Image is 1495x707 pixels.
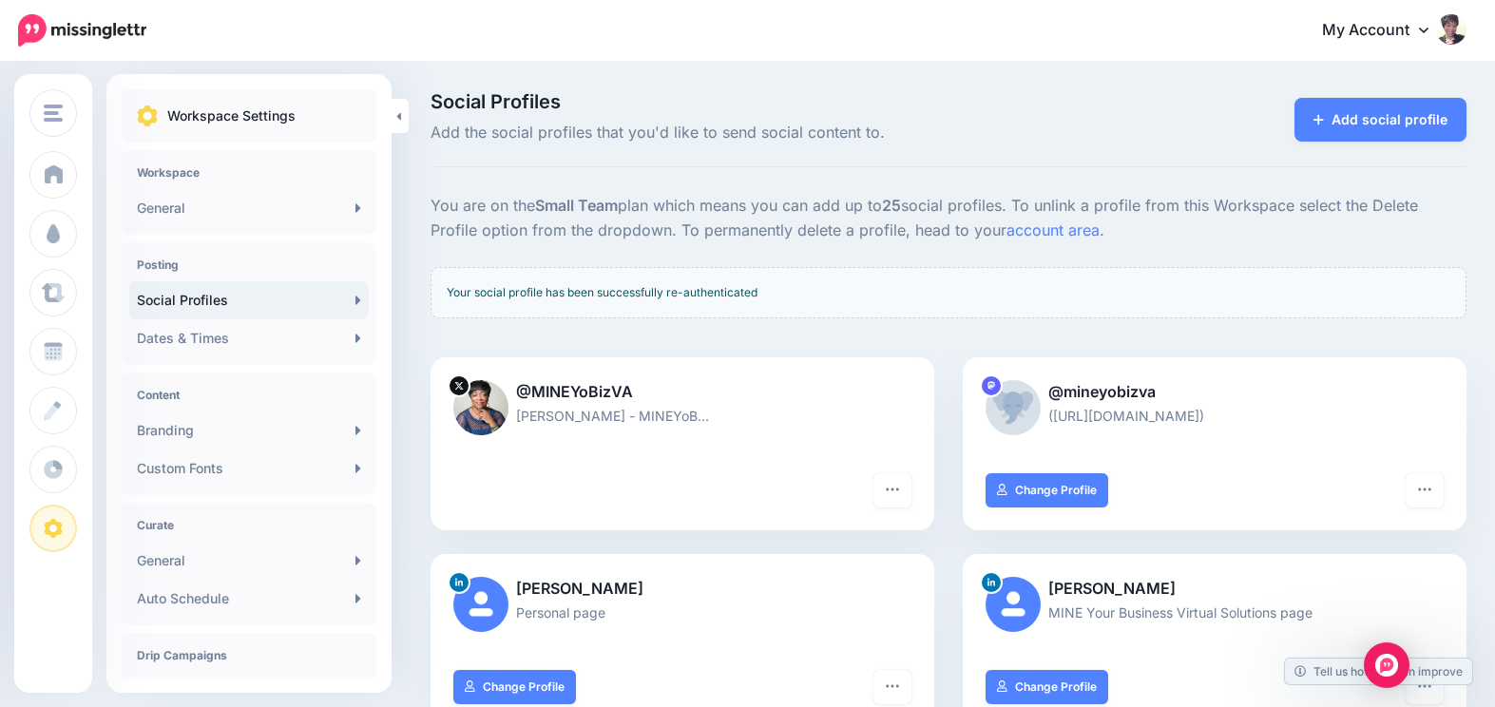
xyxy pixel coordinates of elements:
a: Change Profile [453,670,576,704]
p: [PERSON_NAME] [453,577,911,602]
a: General [129,542,369,580]
a: Change Profile [986,670,1108,704]
img: missing-81842.png [986,380,1041,435]
p: [PERSON_NAME] - MINEYoB… [453,405,911,427]
p: Personal page [453,602,911,623]
a: Custom Fonts [129,449,369,487]
div: Your social profile has been successfully re-authenticated [431,267,1466,318]
div: Open Intercom Messenger [1364,642,1409,688]
img: user_default_image.png [986,577,1041,632]
p: You are on the plan which means you can add up to social profiles. To unlink a profile from this ... [431,194,1466,243]
a: Branding [129,411,369,449]
img: settings.png [137,105,158,126]
img: user_default_image.png [453,577,508,632]
img: menu.png [44,105,63,122]
h4: Content [137,388,361,402]
a: Auto Schedule [129,580,369,618]
h4: Drip Campaigns [137,648,361,662]
p: MINE Your Business Virtual Solutions page [986,602,1444,623]
a: My Account [1303,8,1466,54]
a: Social Profiles [129,281,369,319]
b: 25 [882,196,901,215]
p: @MINEYoBizVA [453,380,911,405]
a: Change Profile [986,473,1108,507]
a: Tell us how we can improve [1285,659,1472,684]
b: Small Team [535,196,618,215]
span: Social Profiles [431,92,1112,111]
a: Dates & Times [129,319,369,357]
h4: Workspace [137,165,361,180]
p: [PERSON_NAME] [986,577,1444,602]
span: Add the social profiles that you'd like to send social content to. [431,121,1112,145]
p: @mineyobizva [986,380,1444,405]
a: Add social profile [1294,98,1466,142]
a: account area [1006,220,1100,239]
p: Workspace Settings [167,105,296,127]
img: CVOmmWWF-46229.jpg [453,380,508,435]
h4: Posting [137,258,361,272]
h4: Curate [137,518,361,532]
p: ([URL][DOMAIN_NAME]) [986,405,1444,427]
a: General [129,189,369,227]
img: Missinglettr [18,14,146,47]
